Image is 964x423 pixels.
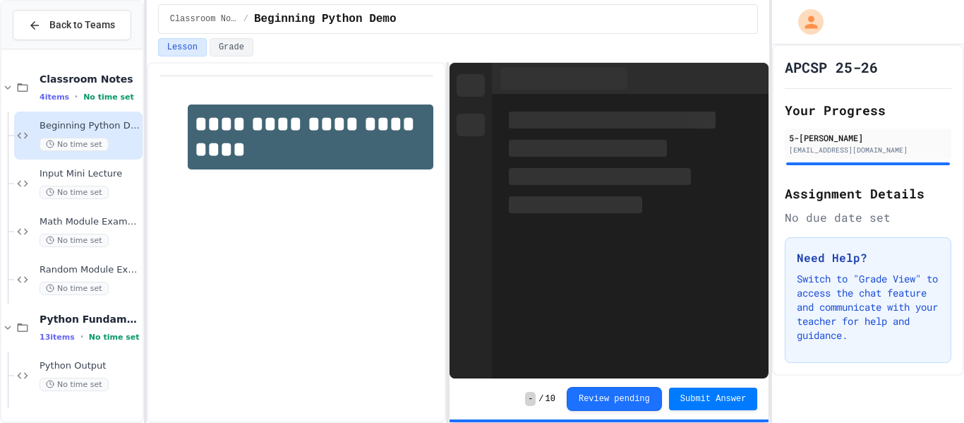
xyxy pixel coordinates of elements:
[40,264,140,276] span: Random Module Examples
[40,333,75,342] span: 13 items
[40,93,69,102] span: 4 items
[40,73,140,85] span: Classroom Notes
[40,360,140,372] span: Python Output
[40,168,140,180] span: Input Mini Lecture
[83,93,134,102] span: No time set
[75,91,78,102] span: •
[669,388,758,410] button: Submit Answer
[789,145,947,155] div: [EMAIL_ADDRESS][DOMAIN_NAME]
[538,393,543,405] span: /
[40,120,140,132] span: Beginning Python Demo
[40,378,109,391] span: No time set
[40,216,140,228] span: Math Module Examples
[785,184,951,203] h2: Assignment Details
[210,38,253,56] button: Grade
[158,38,207,56] button: Lesson
[40,138,109,151] span: No time set
[789,131,947,144] div: 5-[PERSON_NAME]
[783,6,827,38] div: My Account
[525,392,536,406] span: -
[170,13,238,25] span: Classroom Notes
[785,209,951,226] div: No due date set
[40,313,140,326] span: Python Fundamentals
[680,393,747,405] span: Submit Answer
[13,10,131,40] button: Back to Teams
[905,367,950,409] iframe: chat widget
[254,11,397,28] span: Beginning Python Demo
[797,249,939,266] h3: Need Help?
[243,13,248,25] span: /
[797,272,939,342] p: Switch to "Grade View" to access the chat feature and communicate with your teacher for help and ...
[89,333,140,342] span: No time set
[785,100,951,120] h2: Your Progress
[785,57,878,77] h1: APCSP 25-26
[80,331,83,342] span: •
[40,282,109,295] span: No time set
[40,234,109,247] span: No time set
[567,387,662,411] button: Review pending
[546,393,555,405] span: 10
[40,186,109,199] span: No time set
[847,305,950,365] iframe: chat widget
[49,18,115,32] span: Back to Teams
